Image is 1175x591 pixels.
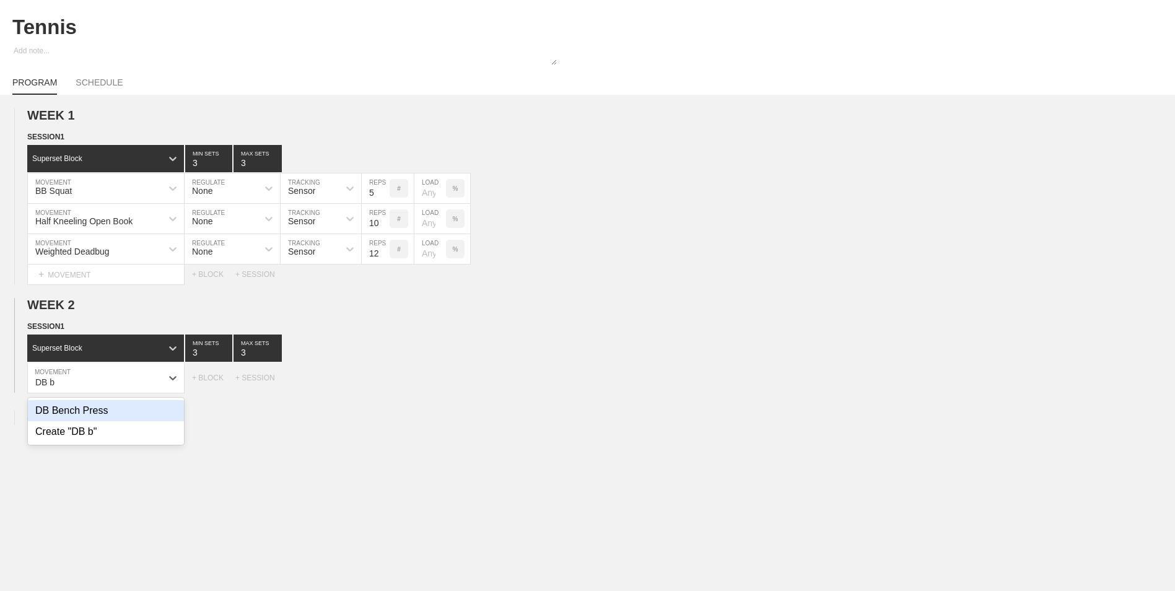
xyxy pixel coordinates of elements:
input: Any [414,234,446,264]
div: MOVEMENT [27,265,185,285]
iframe: Chat Widget [1113,532,1175,591]
input: None [234,335,282,362]
div: DB Bench Press [28,400,184,421]
div: + SESSION [235,270,285,279]
span: WEEK 1 [27,108,75,122]
div: BB Squat [35,186,72,196]
div: Superset Block [32,154,82,163]
div: None [192,186,212,196]
span: WEEK 2 [27,298,75,312]
span: + [27,413,33,424]
span: SESSION 1 [27,322,64,331]
input: None [234,145,282,172]
a: PROGRAM [12,77,57,95]
div: None [192,216,212,226]
div: Sensor [288,247,315,256]
div: Superset Block [32,344,82,352]
p: % [453,246,458,253]
p: % [453,216,458,222]
div: + BLOCK [192,374,235,382]
p: # [397,246,401,253]
div: Sensor [288,186,315,196]
div: None [192,247,212,256]
p: % [453,185,458,192]
div: Sensor [288,216,315,226]
div: Weighted Deadbug [35,247,110,256]
div: WEEK 3 [27,411,85,425]
span: + [38,269,44,279]
input: Any [414,204,446,234]
div: Create "DB b" [28,421,184,442]
p: # [397,216,401,222]
span: SESSION 1 [27,133,64,141]
input: Any [414,173,446,203]
p: # [397,185,401,192]
div: Half Kneeling Open Book [35,216,133,226]
a: SCHEDULE [76,77,123,94]
div: + SESSION [235,374,285,382]
div: + BLOCK [192,270,235,279]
